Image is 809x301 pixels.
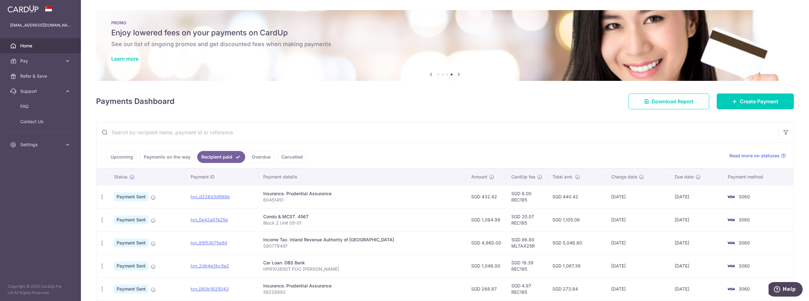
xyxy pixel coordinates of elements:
span: Support [20,88,62,94]
span: Payment Sent [114,238,148,247]
span: Status [114,174,128,180]
span: Charge date [611,174,637,180]
span: 3060 [739,286,750,292]
div: Car Loan. DBS Bank [263,260,461,266]
a: txn_95f53b75e9d [191,240,227,245]
span: 3060 [739,194,750,199]
a: txn_2db4e3bc5e2 [191,263,229,268]
td: [DATE] [670,208,723,231]
td: [DATE] [606,185,670,208]
span: Due date [675,174,694,180]
span: Payment Sent [114,215,148,224]
td: SGD 432.42 [466,185,506,208]
span: Pay [20,58,62,64]
a: Read more on statuses [729,153,786,159]
a: Payments on the way [140,151,195,163]
a: txn_080b1625043 [191,286,229,292]
img: Bank Card [725,262,737,270]
td: SGD 4.97 REC185 [506,277,547,300]
span: Download Report [652,98,694,105]
th: Payment details [258,169,466,185]
span: Create Payment [740,98,778,105]
td: [DATE] [606,254,670,277]
span: Amount [471,174,487,180]
a: Learn more [111,56,138,62]
input: Search by recipient name, payment id or reference [96,122,778,142]
span: Refer & Save [20,73,62,79]
p: 60451451 [263,197,461,203]
p: HPR103650T FOO [PERSON_NAME] [263,266,461,272]
img: Latest Promos banner [96,10,794,81]
p: Block 2 Unit 05-01 [263,220,461,226]
iframe: Opens a widget where you can find more information [769,282,803,298]
span: Read more on statuses [729,153,780,159]
td: [DATE] [670,277,723,300]
img: CardUp [8,5,39,13]
a: Cancelled [277,151,307,163]
td: SGD 4,960.00 [466,231,506,254]
td: [DATE] [670,231,723,254]
p: S9077948F [263,243,461,249]
div: Condo & MCST. 4567 [263,214,461,220]
span: Contact Us [20,118,62,125]
td: SGD 8.00 REC185 [506,185,547,208]
td: SGD 19.39 REC185 [506,254,547,277]
td: SGD 86.80 MLTAX25R [506,231,547,254]
div: Income Tax. Inland Revenue Authority of [GEOGRAPHIC_DATA] [263,237,461,243]
span: Payment Sent [114,262,148,270]
span: Payment Sent [114,285,148,293]
span: FAQ [20,103,62,110]
span: 3060 [739,263,750,268]
span: 3060 [739,240,750,245]
td: SGD 268.87 [466,277,506,300]
td: SGD 1,067.39 [547,254,606,277]
a: Upcoming [106,151,137,163]
a: Overdue [248,151,275,163]
td: [DATE] [670,185,723,208]
h5: Enjoy lowered fees on your payments on CardUp [111,28,779,38]
td: SGD 1,048.00 [466,254,506,277]
td: [DATE] [670,254,723,277]
td: SGD 1,084.99 [466,208,506,231]
td: SGD 440.42 [547,185,606,208]
a: Recipient paid [197,151,245,163]
a: Download Report [629,93,709,109]
span: Settings [20,141,62,148]
h4: Payments Dashboard [96,96,174,107]
td: SGD 20.07 REC185 [506,208,547,231]
p: 59228892 [263,289,461,295]
a: txn_d226d3d568e [191,194,230,199]
span: 3060 [739,217,750,222]
img: Bank Card [725,239,737,247]
p: [EMAIL_ADDRESS][DOMAIN_NAME] [10,22,71,28]
span: Total amt. [552,174,573,180]
a: txn_0e42a87a25e [191,217,228,222]
img: Bank Card [725,285,737,293]
th: Payment ID [186,169,258,185]
img: Bank Card [725,193,737,201]
td: [DATE] [606,231,670,254]
p: PROMO [111,20,779,25]
td: [DATE] [606,208,670,231]
td: [DATE] [606,277,670,300]
a: Create Payment [717,93,794,109]
span: Payment Sent [114,192,148,201]
div: Insurance. Prudential Assurance [263,190,461,197]
td: SGD 5,046.80 [547,231,606,254]
span: Home [20,43,62,49]
img: Bank Card [725,216,737,224]
span: CardUp fee [511,174,535,180]
h6: See our list of ongoing promos and get discounted fees when making payments [111,40,779,48]
td: SGD 273.84 [547,277,606,300]
td: SGD 1,105.06 [547,208,606,231]
th: Payment method [723,169,794,185]
div: Insurance. Prudential Assurance [263,283,461,289]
